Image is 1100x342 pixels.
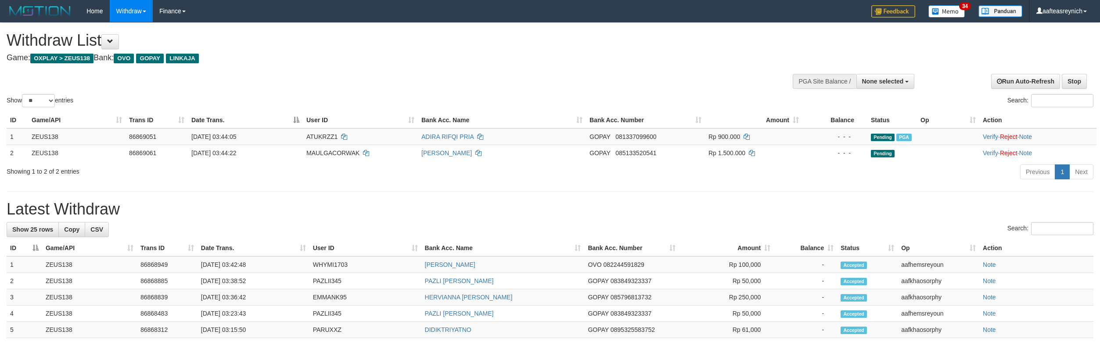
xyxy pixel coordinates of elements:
[611,326,655,333] span: Copy 0895325583752 to clipboard
[421,149,472,156] a: [PERSON_NAME]
[42,322,137,338] td: ZEUS138
[793,74,856,89] div: PGA Site Balance /
[42,240,137,256] th: Game/API: activate to sort column ascending
[425,326,471,333] a: DIDIKTRIYATNO
[959,2,971,10] span: 34
[114,54,134,63] span: OVO
[1019,133,1032,140] a: Note
[1069,164,1093,179] a: Next
[198,289,309,306] td: [DATE] 03:36:42
[806,149,864,157] div: - - -
[421,240,585,256] th: Bank Acc. Name: activate to sort column ascending
[418,112,586,128] th: Bank Acc. Name: activate to sort column ascending
[841,278,867,285] span: Accepted
[774,322,837,338] td: -
[7,128,28,145] td: 1
[7,145,28,161] td: 2
[802,112,867,128] th: Balance
[136,54,164,63] span: GOPAY
[191,149,236,156] span: [DATE] 03:44:22
[7,94,73,107] label: Show entries
[309,256,421,273] td: WHYMI1703
[841,262,867,269] span: Accepted
[584,240,679,256] th: Bank Acc. Number: activate to sort column ascending
[306,133,338,140] span: ATUKRZZ1
[309,273,421,289] td: PAZLII345
[679,273,774,289] td: Rp 50,000
[871,134,895,141] span: Pending
[129,133,156,140] span: 86869051
[28,128,126,145] td: ZEUS138
[586,112,705,128] th: Bank Acc. Number: activate to sort column ascending
[806,132,864,141] div: - - -
[7,54,725,62] h4: Game: Bank:
[7,200,1093,218] h1: Latest Withdraw
[1000,133,1017,140] a: Reject
[425,310,494,317] a: PAZLI [PERSON_NAME]
[898,322,979,338] td: aafkhaosorphy
[137,322,198,338] td: 86868312
[983,277,996,284] a: Note
[90,226,103,233] span: CSV
[983,326,996,333] a: Note
[137,273,198,289] td: 86868885
[1007,94,1093,107] label: Search:
[7,222,59,237] a: Show 25 rows
[309,306,421,322] td: PAZLII345
[862,78,904,85] span: None selected
[198,322,309,338] td: [DATE] 03:15:50
[137,306,198,322] td: 86868483
[64,226,79,233] span: Copy
[983,294,996,301] a: Note
[1019,149,1032,156] a: Note
[7,322,42,338] td: 5
[983,261,996,268] a: Note
[679,306,774,322] td: Rp 50,000
[679,240,774,256] th: Amount: activate to sort column ascending
[898,240,979,256] th: Op: activate to sort column ascending
[198,256,309,273] td: [DATE] 03:42:48
[856,74,915,89] button: None selected
[7,32,725,49] h1: Withdraw List
[309,240,421,256] th: User ID: activate to sort column ascending
[841,310,867,318] span: Accepted
[85,222,109,237] a: CSV
[58,222,85,237] a: Copy
[7,240,42,256] th: ID: activate to sort column descending
[679,289,774,306] td: Rp 250,000
[774,256,837,273] td: -
[1062,74,1087,89] a: Stop
[898,289,979,306] td: aafkhaosorphy
[615,133,656,140] span: Copy 081337099600 to clipboard
[1000,149,1017,156] a: Reject
[588,310,608,317] span: GOPAY
[42,289,137,306] td: ZEUS138
[126,112,188,128] th: Trans ID: activate to sort column ascending
[867,112,917,128] th: Status
[1020,164,1055,179] a: Previous
[303,112,418,128] th: User ID: activate to sort column ascending
[603,261,644,268] span: Copy 082244591829 to clipboard
[137,256,198,273] td: 86868949
[588,277,608,284] span: GOPAY
[42,273,137,289] td: ZEUS138
[198,306,309,322] td: [DATE] 03:23:43
[679,322,774,338] td: Rp 61,000
[425,277,494,284] a: PAZLI [PERSON_NAME]
[198,273,309,289] td: [DATE] 03:38:52
[1031,94,1093,107] input: Search:
[611,277,651,284] span: Copy 083849323337 to clipboard
[979,145,1096,161] td: · ·
[28,145,126,161] td: ZEUS138
[7,164,452,176] div: Showing 1 to 2 of 2 entries
[841,294,867,302] span: Accepted
[137,240,198,256] th: Trans ID: activate to sort column ascending
[991,74,1060,89] a: Run Auto-Refresh
[611,294,651,301] span: Copy 085796813732 to clipboard
[898,306,979,322] td: aafhemsreyoun
[774,240,837,256] th: Balance: activate to sort column ascending
[611,310,651,317] span: Copy 083849323337 to clipboard
[137,289,198,306] td: 86868839
[615,149,656,156] span: Copy 085133520541 to clipboard
[774,289,837,306] td: -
